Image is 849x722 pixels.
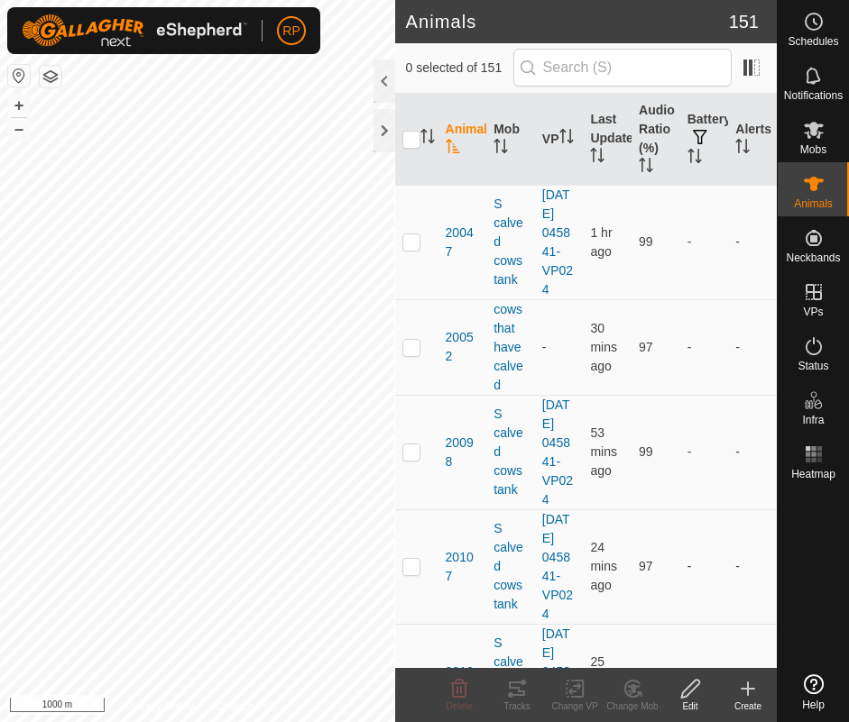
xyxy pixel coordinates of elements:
th: Battery [680,94,729,186]
span: Mobs [800,144,826,155]
span: 97 [639,340,653,354]
div: Tracks [488,699,546,713]
button: + [8,95,30,116]
p-sorticon: Activate to sort [639,160,653,175]
span: 20107 [446,548,480,586]
td: - [680,299,729,395]
a: Contact Us [215,699,268,715]
a: [DATE] 045841-VP024 [542,398,573,507]
button: – [8,118,30,140]
p-sorticon: Activate to sort [688,151,702,166]
span: Infra [802,415,824,425]
p-sorticon: Activate to sort [494,142,508,156]
span: Animals [794,198,833,209]
p-sorticon: Activate to sort [446,142,460,156]
td: - [728,299,777,395]
span: 14 Oct 2025 at 5:15 AM [590,425,617,478]
span: 20052 [446,328,480,366]
td: - [728,395,777,509]
span: 14 Oct 2025 at 5:05 AM [590,225,612,259]
td: - [680,395,729,509]
span: 20098 [446,434,480,471]
span: 99 [639,234,653,249]
div: S calved cows tank [494,195,528,289]
span: 14 Oct 2025 at 5:42 AM [590,654,617,707]
th: VP [535,94,584,186]
th: Mob [486,94,535,186]
span: 20047 [446,224,480,261]
img: Gallagher Logo [22,14,247,47]
span: 97 [639,559,653,573]
th: Last Updated [583,94,632,186]
div: Create [719,699,777,713]
button: Reset Map [8,65,30,87]
div: S calved cows tank [494,405,528,499]
span: Schedules [788,36,838,47]
a: [DATE] 045841-VP024 [542,512,573,621]
button: Map Layers [40,66,61,87]
span: 20108 [446,663,480,700]
span: VPs [803,306,823,317]
p-sorticon: Activate to sort [735,142,750,156]
span: 99 [639,444,653,459]
div: Change VP [546,699,604,713]
p-sorticon: Activate to sort [590,151,604,165]
td: - [728,185,777,299]
p-sorticon: Activate to sort [420,132,435,146]
span: Status [798,361,828,371]
div: Edit [661,699,719,713]
th: Audio Ratio (%) [632,94,680,186]
span: 14 Oct 2025 at 5:43 AM [590,540,617,592]
p-sorticon: Activate to sort [559,132,574,146]
span: Notifications [784,90,843,101]
span: 151 [729,8,759,35]
input: Search (S) [513,49,732,87]
span: 0 selected of 151 [406,59,513,78]
a: Privacy Policy [126,699,194,715]
th: Alerts [728,94,777,186]
span: 14 Oct 2025 at 5:38 AM [590,321,617,373]
div: cows that have calved [494,300,528,395]
a: Help [778,667,849,717]
app-display-virtual-paddock-transition: - [542,340,547,354]
h2: Animals [406,11,729,32]
td: - [728,509,777,624]
span: Neckbands [786,252,840,263]
a: [DATE] 045841-VP024 [542,187,573,297]
div: Change Mob [604,699,661,713]
span: Help [802,699,825,710]
div: S calved cows tank [494,519,528,614]
th: Animal [438,94,487,186]
span: RP [282,22,300,41]
span: Delete [447,701,473,711]
td: - [680,185,729,299]
td: - [680,509,729,624]
span: Heatmap [791,469,835,480]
